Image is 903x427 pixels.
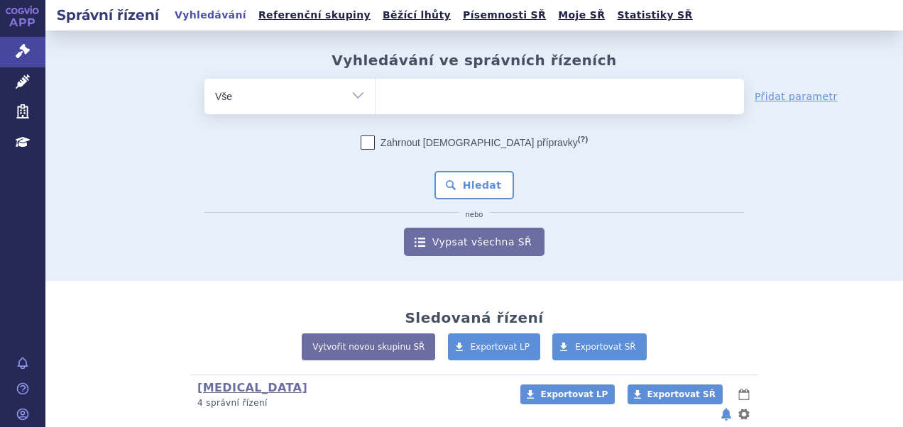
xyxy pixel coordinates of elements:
span: Exportovat LP [540,389,608,399]
a: Statistiky SŘ [613,6,696,25]
a: Exportovat SŘ [552,333,647,360]
p: 4 správní řízení [197,397,502,409]
span: Exportovat LP [471,342,530,352]
a: Písemnosti SŘ [459,6,550,25]
i: nebo [459,211,491,219]
a: Vypsat všechna SŘ [404,228,544,256]
label: Zahrnout [DEMOGRAPHIC_DATA] přípravky [361,135,588,150]
a: Exportovat SŘ [628,384,723,404]
h2: Vyhledávání ve správních řízeních [332,52,617,69]
a: Moje SŘ [554,6,609,25]
button: Hledat [434,171,515,199]
a: Exportovat LP [520,384,615,404]
h2: Sledovaná řízení [405,309,543,326]
button: notifikace [719,406,733,423]
a: Referenční skupiny [254,6,375,25]
a: Vytvořit novou skupinu SŘ [302,333,435,360]
h2: Správní řízení [45,5,170,25]
a: Přidat parametr [755,89,838,104]
a: Běžící lhůty [378,6,455,25]
a: Exportovat LP [448,333,541,360]
a: Vyhledávání [170,6,251,25]
span: Exportovat SŘ [647,389,716,399]
span: Exportovat SŘ [575,342,636,352]
button: lhůty [737,386,751,403]
abbr: (?) [578,135,588,144]
button: nastavení [737,406,751,423]
a: [MEDICAL_DATA] [197,381,307,394]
